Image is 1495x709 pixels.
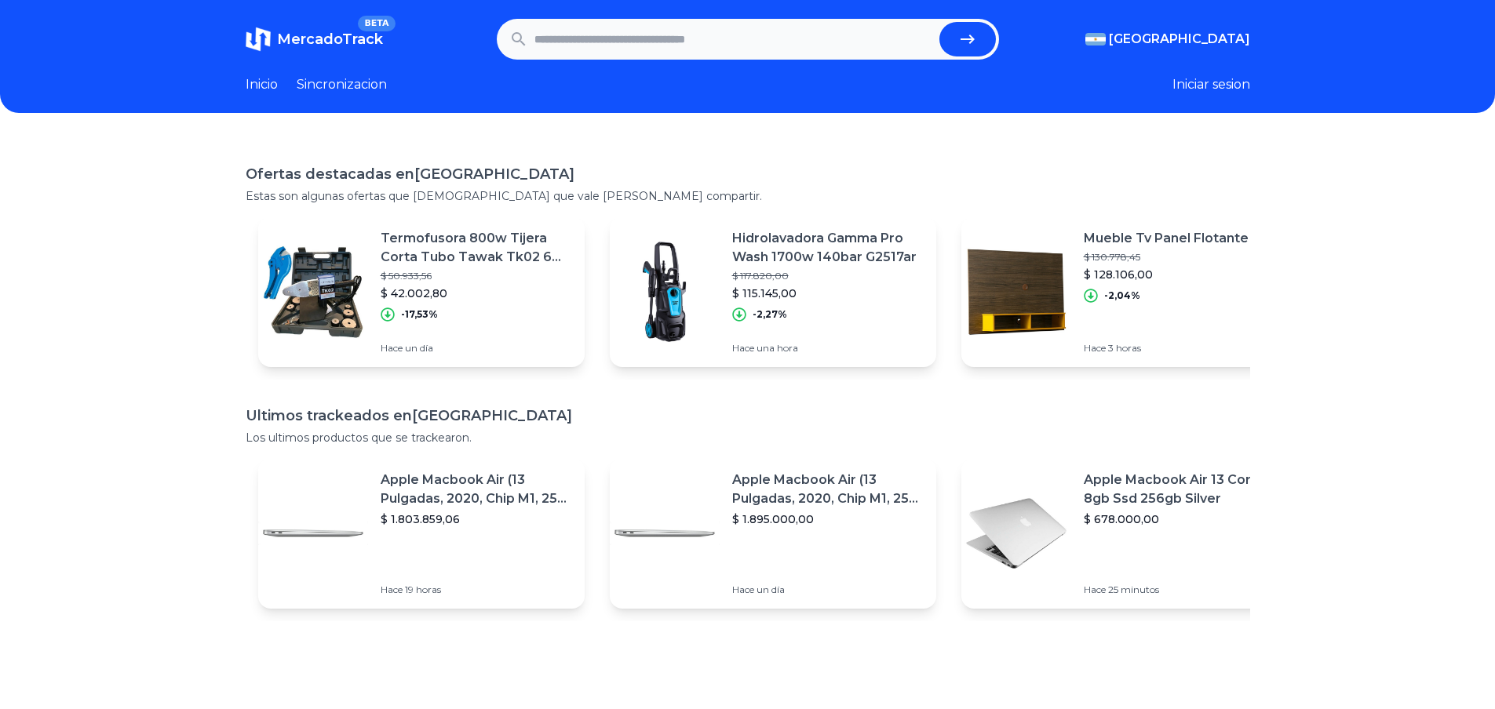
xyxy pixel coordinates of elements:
[610,458,936,609] a: Featured imageApple Macbook Air (13 Pulgadas, 2020, Chip M1, 256 Gb De Ssd, 8 Gb De Ram) - Plata$...
[1085,30,1250,49] button: [GEOGRAPHIC_DATA]
[246,405,1250,427] h1: Ultimos trackeados en [GEOGRAPHIC_DATA]
[297,75,387,94] a: Sincronizacion
[961,458,1288,609] a: Featured imageApple Macbook Air 13 Core I5 8gb Ssd 256gb Silver$ 678.000,00Hace 25 minutos
[1104,289,1140,302] p: -2,04%
[610,237,720,347] img: Featured image
[258,458,585,609] a: Featured imageApple Macbook Air (13 Pulgadas, 2020, Chip M1, 256 Gb De Ssd, 8 Gb De Ram) - Plata$...
[1172,75,1250,94] button: Iniciar sesion
[401,308,438,321] p: -17,53%
[1084,251,1249,264] p: $ 130.778,45
[961,478,1071,588] img: Featured image
[246,27,383,52] a: MercadoTrackBETA
[1084,471,1275,508] p: Apple Macbook Air 13 Core I5 8gb Ssd 256gb Silver
[1085,33,1106,45] img: Argentina
[732,229,924,267] p: Hidrolavadora Gamma Pro Wash 1700w 140bar G2517ar
[246,430,1250,445] p: Los ultimos productos que se trackearon.
[1084,267,1249,282] p: $ 128.106,00
[277,31,383,48] span: MercadoTrack
[381,342,572,354] p: Hace un día
[961,237,1071,347] img: Featured image
[732,584,924,596] p: Hace un día
[1084,584,1275,596] p: Hace 25 minutos
[246,27,271,52] img: MercadoTrack
[753,308,787,321] p: -2,27%
[258,237,368,347] img: Featured image
[732,270,924,282] p: $ 117.820,00
[381,471,572,508] p: Apple Macbook Air (13 Pulgadas, 2020, Chip M1, 256 Gb De Ssd, 8 Gb De Ram) - Plata
[1084,342,1249,354] p: Hace 3 horas
[381,270,572,282] p: $ 50.933,56
[1109,30,1250,49] span: [GEOGRAPHIC_DATA]
[258,216,585,367] a: Featured imageTermofusora 800w Tijera Corta Tubo Tawak Tk02 6 Boquillas$ 50.933,56$ 42.002,80-17,...
[381,285,572,301] p: $ 42.002,80
[246,75,278,94] a: Inicio
[732,285,924,301] p: $ 115.145,00
[610,216,936,367] a: Featured imageHidrolavadora Gamma Pro Wash 1700w 140bar G2517ar$ 117.820,00$ 115.145,00-2,27%Hace...
[1084,229,1249,248] p: Mueble Tv Panel Flotante
[732,511,924,527] p: $ 1.895.000,00
[610,478,720,588] img: Featured image
[246,188,1250,204] p: Estas son algunas ofertas que [DEMOGRAPHIC_DATA] que vale [PERSON_NAME] compartir.
[732,342,924,354] p: Hace una hora
[358,16,395,31] span: BETA
[381,584,572,596] p: Hace 19 horas
[381,511,572,527] p: $ 1.803.859,06
[1084,511,1275,527] p: $ 678.000,00
[961,216,1288,367] a: Featured imageMueble Tv Panel Flotante$ 130.778,45$ 128.106,00-2,04%Hace 3 horas
[732,471,924,508] p: Apple Macbook Air (13 Pulgadas, 2020, Chip M1, 256 Gb De Ssd, 8 Gb De Ram) - Plata
[381,229,572,267] p: Termofusora 800w Tijera Corta Tubo Tawak Tk02 6 Boquillas
[258,478,368,588] img: Featured image
[246,163,1250,185] h1: Ofertas destacadas en [GEOGRAPHIC_DATA]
